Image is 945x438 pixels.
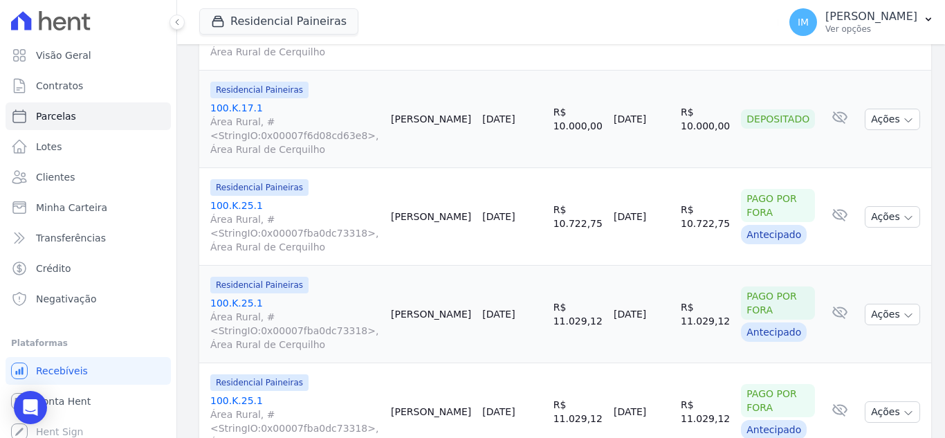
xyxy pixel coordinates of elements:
[36,364,88,378] span: Recebíveis
[6,224,171,252] a: Transferências
[608,266,675,363] td: [DATE]
[6,194,171,221] a: Minha Carteira
[36,201,107,215] span: Minha Carteira
[778,3,945,42] button: IM [PERSON_NAME] Ver opções
[825,24,917,35] p: Ver opções
[548,168,608,266] td: R$ 10.722,75
[798,17,809,27] span: IM
[6,42,171,69] a: Visão Geral
[865,109,920,130] button: Ações
[210,374,309,391] span: Residencial Paineiras
[548,71,608,168] td: R$ 10.000,00
[675,168,735,266] td: R$ 10.722,75
[36,231,106,245] span: Transferências
[608,71,675,168] td: [DATE]
[210,115,380,156] span: Área Rural, #<StringIO:0x00007f6d08cd63e8>, Área Rural de Cerquilho
[482,406,515,417] a: [DATE]
[210,179,309,196] span: Residencial Paineiras
[865,401,920,423] button: Ações
[482,211,515,222] a: [DATE]
[675,266,735,363] td: R$ 11.029,12
[608,168,675,266] td: [DATE]
[36,109,76,123] span: Parcelas
[6,102,171,130] a: Parcelas
[36,262,71,275] span: Crédito
[210,212,380,254] span: Área Rural, #<StringIO:0x00007fba0dc73318>, Área Rural de Cerquilho
[385,266,477,363] td: [PERSON_NAME]
[14,391,47,424] div: Open Intercom Messenger
[741,286,815,320] div: Pago por fora
[741,322,807,342] div: Antecipado
[6,357,171,385] a: Recebíveis
[865,304,920,325] button: Ações
[210,82,309,98] span: Residencial Paineiras
[36,48,91,62] span: Visão Geral
[741,384,815,417] div: Pago por fora
[6,72,171,100] a: Contratos
[482,113,515,125] a: [DATE]
[741,189,815,222] div: Pago por fora
[210,199,380,254] a: 100.K.25.1Área Rural, #<StringIO:0x00007fba0dc73318>, Área Rural de Cerquilho
[36,170,75,184] span: Clientes
[36,140,62,154] span: Lotes
[210,277,309,293] span: Residencial Paineiras
[825,10,917,24] p: [PERSON_NAME]
[865,206,920,228] button: Ações
[675,71,735,168] td: R$ 10.000,00
[385,168,477,266] td: [PERSON_NAME]
[210,310,380,352] span: Área Rural, #<StringIO:0x00007fba0dc73318>, Área Rural de Cerquilho
[210,101,380,156] a: 100.K.17.1Área Rural, #<StringIO:0x00007f6d08cd63e8>, Área Rural de Cerquilho
[6,285,171,313] a: Negativação
[6,133,171,161] a: Lotes
[741,225,807,244] div: Antecipado
[6,163,171,191] a: Clientes
[548,266,608,363] td: R$ 11.029,12
[6,255,171,282] a: Crédito
[6,387,171,415] a: Conta Hent
[36,292,97,306] span: Negativação
[741,109,815,129] div: Depositado
[11,335,165,352] div: Plataformas
[385,71,477,168] td: [PERSON_NAME]
[36,394,91,408] span: Conta Hent
[482,309,515,320] a: [DATE]
[210,296,380,352] a: 100.K.25.1Área Rural, #<StringIO:0x00007fba0dc73318>, Área Rural de Cerquilho
[36,79,83,93] span: Contratos
[199,8,358,35] button: Residencial Paineiras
